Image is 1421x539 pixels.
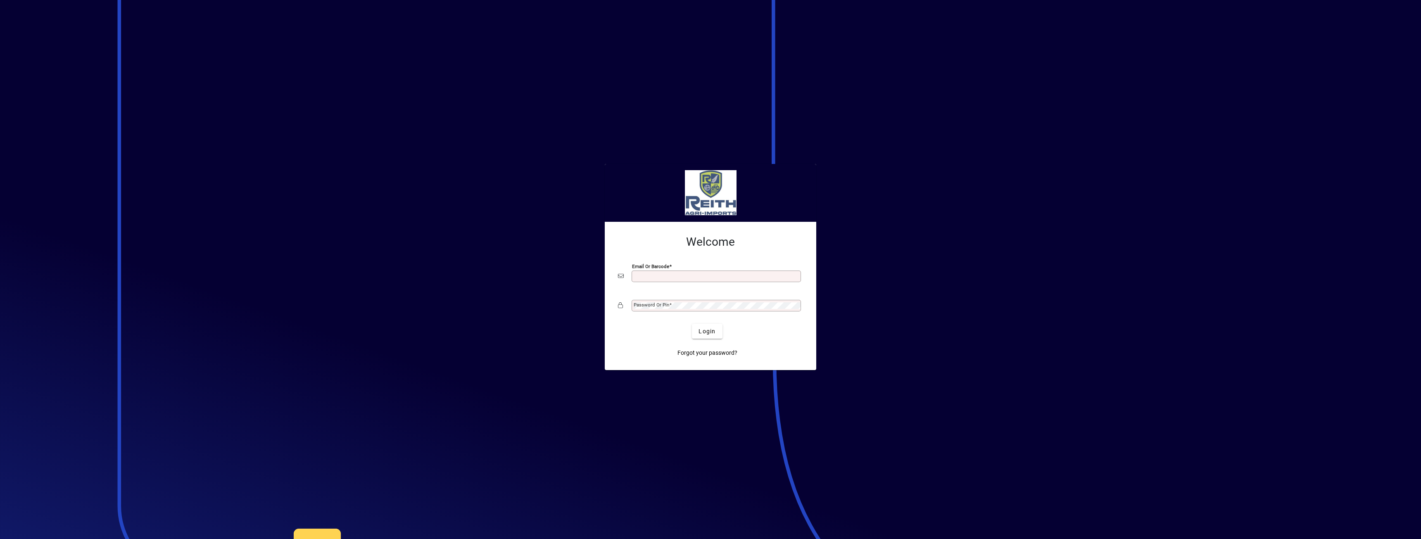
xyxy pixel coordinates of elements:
[618,235,803,249] h2: Welcome
[634,302,669,308] mat-label: Password or Pin
[692,324,722,339] button: Login
[674,345,741,360] a: Forgot your password?
[699,327,715,336] span: Login
[632,264,669,269] mat-label: Email or Barcode
[677,349,737,357] span: Forgot your password?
